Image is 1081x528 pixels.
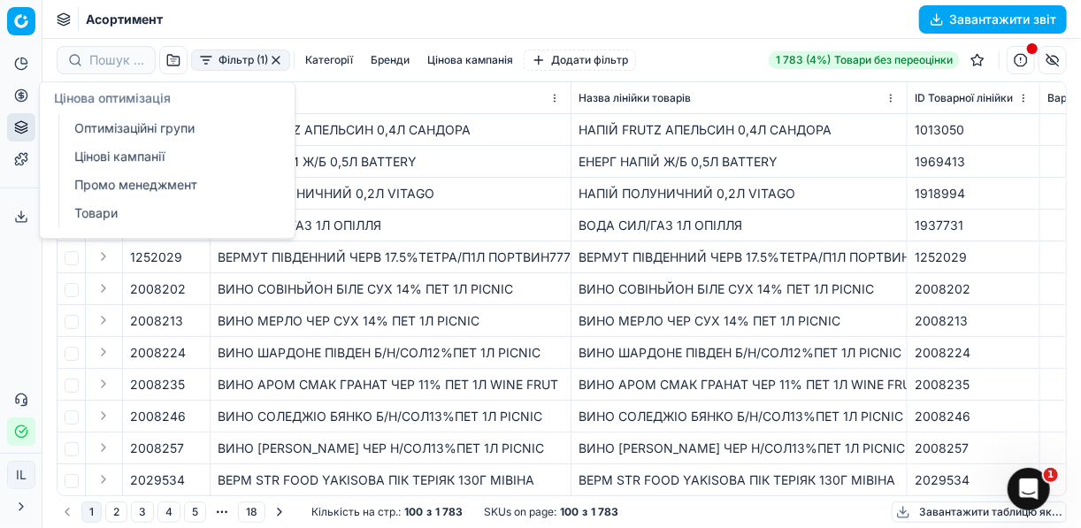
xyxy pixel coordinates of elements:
[130,344,186,362] span: 2008224
[915,121,1032,139] div: 1013050
[218,121,563,139] div: НАПІЙ FRUTZ АПЕЛЬСИН 0,4Л САНДОРА
[86,11,163,28] span: Асортимент
[218,153,563,171] div: ЕНЕРГ НАПIЙ Ж/Б 0,5Л BATTERY
[834,53,953,67] span: Товари без переоцінки
[191,50,290,71] button: Фільтр (1)
[1044,468,1058,482] span: 1
[915,344,1032,362] div: 2008224
[93,246,114,267] button: Expand
[579,312,900,330] div: ВИНО МЕРЛО ЧЕР СУХ 14% ПЕТ 1Л PICNIC
[130,280,186,298] span: 2008202
[86,11,163,28] nav: breadcrumb
[919,5,1067,34] button: Завантажити звіт
[89,51,144,69] input: Пошук по SKU або назві
[915,312,1032,330] div: 2008213
[915,408,1032,425] div: 2008246
[892,501,1067,523] button: Завантажити таблицю як...
[93,469,114,490] button: Expand
[130,440,184,457] span: 2008257
[579,185,900,203] div: НАПІЙ ПОЛУНИЧНИЙ 0,2Л VITAGO
[57,501,78,523] button: Go to previous page
[67,144,273,169] a: Цінові кампанії
[579,408,900,425] div: ВИНО СОЛЕДЖІО БЯНКО Б/Н/СОЛ13%ПЕТ 1Л PICNIC
[591,505,618,519] strong: 1 783
[67,172,273,197] a: Промо менеджмент
[93,373,114,394] button: Expand
[218,344,563,362] div: ВИНО ШАРДОНЕ ПІВДЕН Б/Н/СОЛ12%ПЕТ 1Л PICNIC
[218,185,563,203] div: НАПІЙ ПОЛУНИЧНИЙ 0,2Л VITAGO
[93,437,114,458] button: Expand
[769,51,960,69] a: 1 783 (4%)Товари без переоцінки
[579,471,900,489] div: ВЕРМ STR FOOD YAKISOBA ПІК ТЕРІЯК 130Г МІВІНА
[130,376,185,394] span: 2008235
[915,376,1032,394] div: 2008235
[8,462,34,488] span: IL
[915,217,1032,234] div: 1937731
[93,341,114,363] button: Expand
[184,501,206,523] button: 5
[157,501,180,523] button: 4
[579,344,900,362] div: ВИНО ШАРДОНЕ ПІВДЕН Б/Н/СОЛ12%ПЕТ 1Л PICNIC
[426,505,432,519] strong: з
[218,249,563,266] div: ВЕРМУТ ПІВДЕННИЙ ЧЕРВ 17.5%ТЕТРА/П1Л ПОРТВИН777
[130,471,185,489] span: 2029534
[130,312,183,330] span: 2008213
[364,50,417,71] button: Бренди
[579,280,900,298] div: ВИНО СОВІНЬЙОН БІЛЕ СУХ 14% ПЕТ 1Л PICNIC
[81,501,102,523] button: 1
[54,90,171,105] span: Цінова оптимізація
[524,50,636,71] button: Додати фільтр
[915,153,1032,171] div: 1969413
[93,405,114,426] button: Expand
[915,440,1032,457] div: 2008257
[435,505,463,519] strong: 1 783
[579,440,900,457] div: ВИНО [PERSON_NAME] ЧЕР Н/СОЛ13%ПЕТ 1Л PICNIC
[579,91,691,105] span: Назва лінійки товарів
[238,501,265,523] button: 18
[105,501,127,523] button: 2
[130,408,186,425] span: 2008246
[93,278,114,299] button: Expand
[218,408,563,425] div: ВИНО СОЛЕДЖІО БЯНКО Б/Н/СОЛ13%ПЕТ 1Л PICNIC
[484,505,556,519] span: SKUs on page :
[269,501,290,523] button: Go to next page
[7,461,35,489] button: IL
[579,153,900,171] div: ЕНЕРГ НАПIЙ Ж/Б 0,5Л BATTERY
[298,50,360,71] button: Категорії
[420,50,520,71] button: Цінова кампанія
[560,505,579,519] strong: 100
[218,376,563,394] div: ВИНО АРОМ СМАК ГРАНАТ ЧЕР 11% ПЕТ 1Л WINE FRUT
[915,280,1032,298] div: 2008202
[218,217,563,234] div: ВОДА СИЛ/ГАЗ 1Л ОПІЛЛЯ
[311,505,401,519] span: Кількість на стр. :
[915,249,1032,266] div: 1252029
[582,505,587,519] strong: з
[404,505,423,519] strong: 100
[218,471,563,489] div: ВЕРМ STR FOOD YAKISOBA ПІК ТЕРІЯК 130Г МІВІНА
[218,440,563,457] div: ВИНО [PERSON_NAME] ЧЕР Н/СОЛ13%ПЕТ 1Л PICNIC
[67,201,273,226] a: Товари
[57,500,290,524] nav: pagination
[915,471,1032,489] div: 2029534
[93,310,114,331] button: Expand
[579,217,900,234] div: ВОДА СИЛ/ГАЗ 1Л ОПІЛЛЯ
[579,121,900,139] div: НАПІЙ FRUTZ АПЕЛЬСИН 0,4Л САНДОРА
[1008,468,1050,510] iframe: Intercom live chat
[915,185,1032,203] div: 1918994
[131,501,154,523] button: 3
[218,312,563,330] div: ВИНО МЕРЛО ЧЕР СУХ 14% ПЕТ 1Л PICNIC
[915,91,1013,105] span: ID Товарної лінійки
[67,116,273,141] a: Оптимізаційні групи
[579,249,900,266] div: ВЕРМУТ ПІВДЕННИЙ ЧЕРВ 17.5%ТЕТРА/П1Л ПОРТВИН777
[579,376,900,394] div: ВИНО АРОМ СМАК ГРАНАТ ЧЕР 11% ПЕТ 1Л WINE FRUT
[130,249,182,266] span: 1252029
[218,280,563,298] div: ВИНО СОВІНЬЙОН БІЛЕ СУХ 14% ПЕТ 1Л PICNIC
